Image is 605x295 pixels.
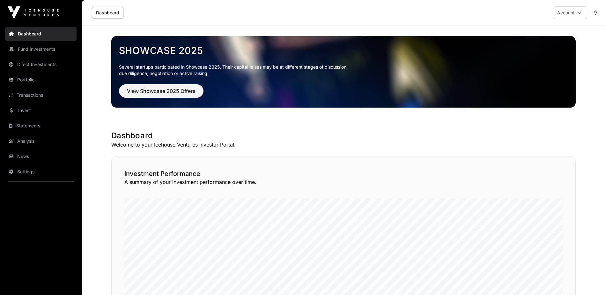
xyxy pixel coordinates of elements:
a: Settings [5,165,77,179]
h2: Investment Performance [124,169,563,178]
p: Several startups participated in Showcase 2025. Their capital raises may be at different stages o... [119,64,568,77]
p: Welcome to your Icehouse Ventures Investor Portal. [111,141,576,148]
a: Portfolio [5,73,77,87]
a: Dashboard [92,7,123,19]
span: View Showcase 2025 Offers [127,87,196,95]
p: A summary of your investment performance over time. [124,178,563,186]
button: Account [553,6,587,19]
a: News [5,149,77,163]
button: View Showcase 2025 Offers [119,84,203,98]
h1: Dashboard [111,131,576,141]
iframe: Chat Widget [573,264,605,295]
a: Invest [5,103,77,117]
a: Transactions [5,88,77,102]
a: View Showcase 2025 Offers [119,91,203,97]
a: Fund Investments [5,42,77,56]
a: Showcase 2025 [119,45,568,56]
img: Icehouse Ventures Logo [8,6,59,19]
a: Statements [5,119,77,133]
a: Direct Investments [5,57,77,72]
img: Showcase 2025 [111,36,576,108]
a: Analysis [5,134,77,148]
a: Dashboard [5,27,77,41]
